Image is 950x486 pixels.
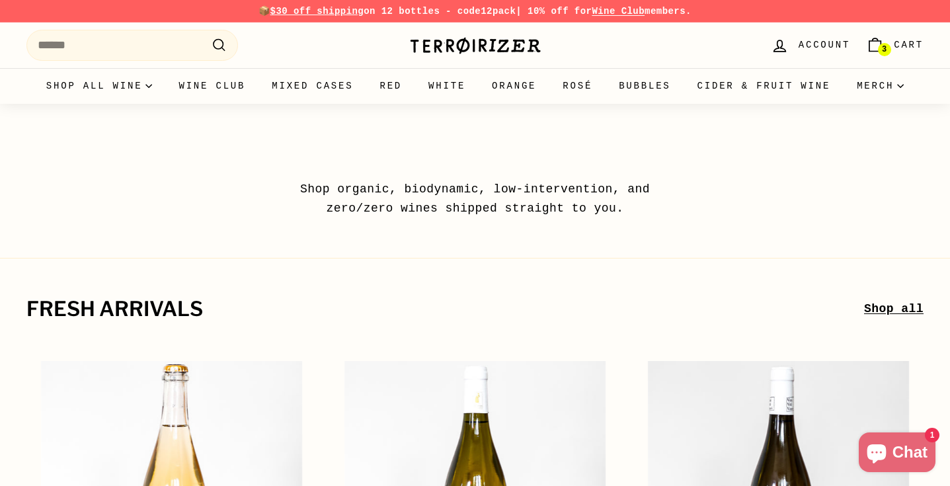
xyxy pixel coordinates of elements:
[606,68,684,104] a: Bubbles
[479,68,549,104] a: Orange
[415,68,479,104] a: White
[855,432,939,475] inbox-online-store-chat: Shopify online store chat
[799,38,850,52] span: Account
[270,6,364,17] span: $30 off shipping
[33,68,166,104] summary: Shop all wine
[894,38,924,52] span: Cart
[26,298,864,321] h2: fresh arrivals
[481,6,516,17] strong: 12pack
[882,45,887,54] span: 3
[844,68,917,104] summary: Merch
[864,300,924,319] a: Shop all
[270,180,680,218] p: Shop organic, biodynamic, low-intervention, and zero/zero wines shipped straight to you.
[26,4,924,19] p: 📦 on 12 bottles - code | 10% off for members.
[549,68,606,104] a: Rosé
[684,68,844,104] a: Cider & Fruit Wine
[763,26,858,65] a: Account
[366,68,415,104] a: Red
[858,26,931,65] a: Cart
[592,6,645,17] a: Wine Club
[165,68,258,104] a: Wine Club
[258,68,366,104] a: Mixed Cases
